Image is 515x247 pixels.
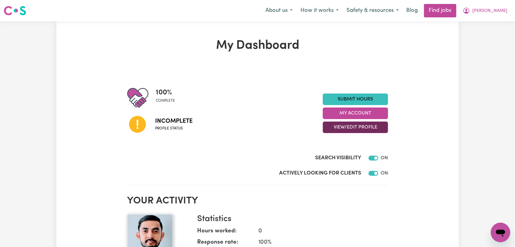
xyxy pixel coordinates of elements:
[323,94,388,105] a: Submit Hours
[381,156,388,161] span: ON
[323,108,388,119] button: My Account
[4,4,26,18] a: Careseekers logo
[127,38,388,53] h1: My Dashboard
[279,169,361,177] label: Actively Looking for Clients
[197,214,383,224] h3: Statistics
[261,4,297,17] button: About us
[156,87,175,98] span: 100 %
[155,126,193,131] span: Profile status
[297,4,343,17] button: How it works
[491,223,510,242] iframe: Button to launch messaging window
[343,4,403,17] button: Safety & resources
[254,238,383,247] dd: 100 %
[4,5,26,16] img: Careseekers logo
[315,154,361,162] label: Search Visibility
[155,117,193,126] span: Incomplete
[127,195,388,207] h2: Your activity
[472,8,507,14] span: [PERSON_NAME]
[381,171,388,176] span: ON
[403,4,421,17] a: Blog
[254,227,383,236] dd: 0
[424,4,456,17] a: Find jobs
[156,87,180,108] div: Profile completeness: 100%
[323,122,388,133] button: View/Edit Profile
[197,227,254,238] dt: Hours worked:
[156,98,175,104] span: complete
[459,4,511,17] button: My Account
